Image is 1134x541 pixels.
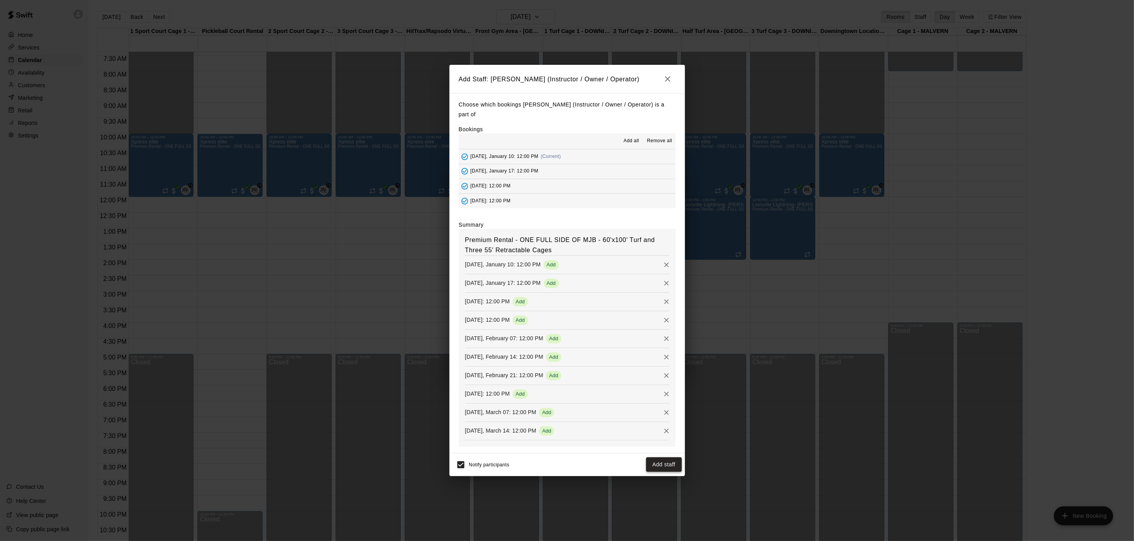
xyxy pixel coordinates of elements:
[647,137,672,145] span: Remove all
[459,126,483,132] label: Bookings
[644,135,675,147] button: Remove all
[459,151,471,163] button: Added - Collect Payment
[541,154,561,159] span: (Current)
[459,179,676,194] button: Added - Collect Payment[DATE]: 12:00 PM
[546,354,561,360] span: Add
[661,314,672,326] button: Remove
[465,297,510,305] p: [DATE]: 12:00 PM
[465,408,537,416] p: [DATE], March 07: 12:00 PM
[465,279,541,287] p: [DATE], January 17: 12:00 PM
[459,194,676,208] button: Added - Collect Payment[DATE]: 12:00 PM
[661,333,672,345] button: Remove
[459,165,471,177] button: Added - Collect Payment
[661,407,672,418] button: Remove
[459,195,471,207] button: Added - Collect Payment
[459,180,471,192] button: Added - Collect Payment
[471,154,539,159] span: [DATE], January 10: 12:00 PM
[465,390,510,398] p: [DATE]: 12:00 PM
[465,260,541,268] p: [DATE], January 10: 12:00 PM
[513,391,528,397] span: Add
[465,334,543,342] p: [DATE], February 07: 12:00 PM
[661,277,672,289] button: Remove
[469,462,509,468] span: Notify participants
[661,388,672,400] button: Remove
[513,299,528,304] span: Add
[624,137,639,145] span: Add all
[546,336,561,341] span: Add
[544,280,559,286] span: Add
[539,409,554,415] span: Add
[513,317,528,323] span: Add
[465,235,669,255] h6: Premium Rental - ONE FULL SIDE OF MJB - 60'x100' Turf and Three 55' Retractable Cages
[646,457,682,472] button: Add staff
[471,169,539,174] span: [DATE], January 17: 12:00 PM
[465,353,543,361] p: [DATE], February 14: 12:00 PM
[465,371,543,379] p: [DATE], February 21: 12:00 PM
[661,351,672,363] button: Remove
[544,262,559,268] span: Add
[471,183,511,189] span: [DATE]: 12:00 PM
[546,372,561,378] span: Add
[539,428,554,434] span: Add
[449,65,685,93] h2: Add Staff: [PERSON_NAME] (Instructor / Owner / Operator)
[459,164,676,179] button: Added - Collect Payment[DATE], January 17: 12:00 PM
[459,100,676,119] p: Choose which bookings [PERSON_NAME] (Instructor / Owner / Operator) is a part of
[459,221,484,229] label: Summary
[471,198,511,204] span: [DATE]: 12:00 PM
[661,259,672,271] button: Remove
[661,370,672,381] button: Remove
[465,316,510,324] p: [DATE]: 12:00 PM
[661,296,672,308] button: Remove
[459,149,676,164] button: Added - Collect Payment[DATE], January 10: 12:00 PM(Current)
[465,427,537,435] p: [DATE], March 14: 12:00 PM
[619,135,644,147] button: Add all
[661,425,672,437] button: Remove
